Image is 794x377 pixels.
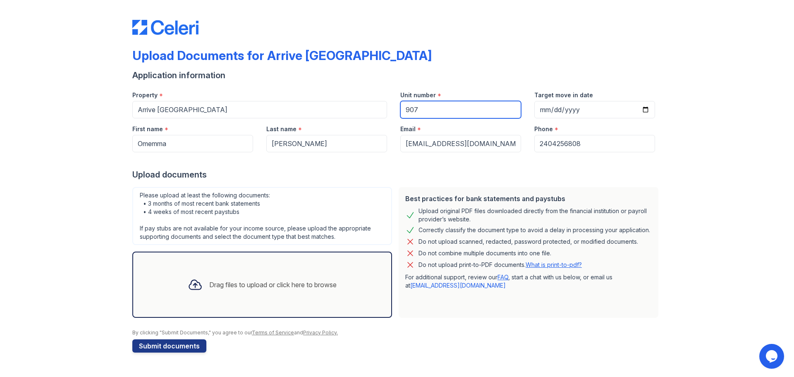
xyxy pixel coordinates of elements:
[266,125,297,133] label: Last name
[400,125,416,133] label: Email
[497,274,508,281] a: FAQ
[303,329,338,336] a: Privacy Policy.
[132,329,662,336] div: By clicking "Submit Documents," you agree to our and
[405,273,652,290] p: For additional support, review our , start a chat with us below, or email us at
[419,261,582,269] p: Do not upload print-to-PDF documents.
[132,48,432,63] div: Upload Documents for Arrive [GEOGRAPHIC_DATA]
[759,344,786,369] iframe: chat widget
[132,91,158,99] label: Property
[400,91,436,99] label: Unit number
[419,237,638,247] div: Do not upload scanned, redacted, password protected, or modified documents.
[132,20,198,35] img: CE_Logo_Blue-a8612792a0a2168367f1c8372b55b34899dd931a85d93a1a3d3e32e68fde9ad4.png
[534,91,593,99] label: Target move in date
[252,329,294,336] a: Terms of Service
[419,225,650,235] div: Correctly classify the document type to avoid a delay in processing your application.
[526,261,582,268] a: What is print-to-pdf?
[405,194,652,204] div: Best practices for bank statements and paystubs
[534,125,553,133] label: Phone
[132,125,163,133] label: First name
[132,169,662,180] div: Upload documents
[132,70,662,81] div: Application information
[132,187,392,245] div: Please upload at least the following documents: • 3 months of most recent bank statements • 4 wee...
[419,248,551,258] div: Do not combine multiple documents into one file.
[209,280,337,290] div: Drag files to upload or click here to browse
[410,282,506,289] a: [EMAIL_ADDRESS][DOMAIN_NAME]
[419,207,652,223] div: Upload original PDF files downloaded directly from the financial institution or payroll provider’...
[132,339,206,353] button: Submit documents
